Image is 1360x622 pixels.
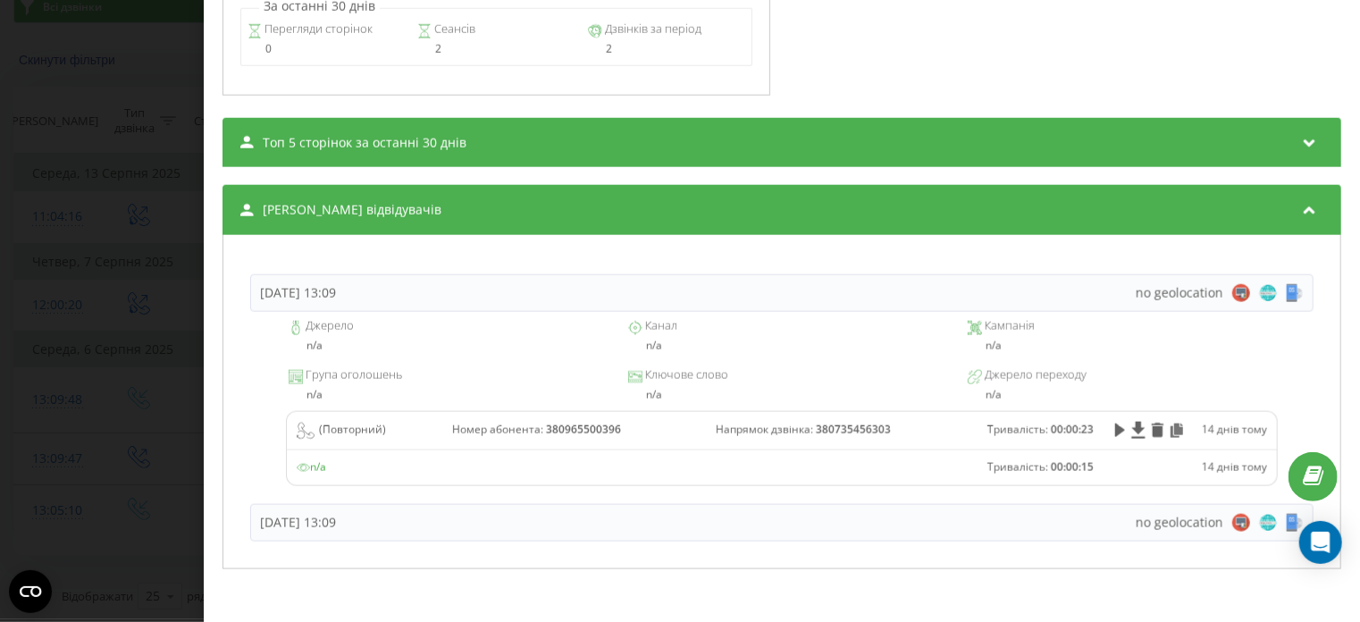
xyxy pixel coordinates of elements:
div: n/a [628,340,936,352]
span: Ключове слово [642,366,728,384]
span: Перегляди сторінок [262,21,373,38]
div: Тривалість : [987,423,1094,438]
span: Дзвінків за період [602,21,701,38]
span: Група оголошень [303,366,402,384]
span: Повторний [323,423,382,438]
div: n/a [968,340,1275,352]
div: n/a [289,389,596,401]
div: [DATE] 13:09 [260,284,336,302]
span: 00:00:23 [1048,423,1094,438]
span: Джерело переходу [982,366,1087,384]
div: Open Intercom Messenger [1299,521,1342,564]
div: n/a [968,389,1275,401]
div: 14 днів тому [1202,460,1267,475]
span: 380965500396 [544,423,622,438]
div: 0 [248,43,406,55]
div: 14 днів тому [1202,423,1267,438]
span: Канал [642,317,677,335]
div: Напрямок дзвінка : [716,423,968,438]
span: Кампанія [982,317,1035,335]
span: Топ 5 сторінок за останні 30 днів [263,134,466,152]
div: n/a [289,340,596,352]
div: ( ) [297,422,432,440]
div: Номер абонента : [453,423,697,438]
span: n/a [297,460,326,475]
div: n/a [628,389,936,401]
div: [DATE] 13:09 [260,514,336,532]
span: 00:00:15 [1048,460,1094,475]
span: 380735456303 [813,423,891,438]
span: no geolocation [1136,284,1223,302]
div: 2 [588,43,746,55]
span: Сеансів [432,21,475,38]
span: no geolocation [1136,514,1223,532]
button: Open CMP widget [9,570,52,613]
div: 2 [417,43,575,55]
span: [PERSON_NAME] відвідувачів [263,201,441,219]
div: Тривалість : [987,460,1094,475]
span: Джерело [303,317,354,335]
